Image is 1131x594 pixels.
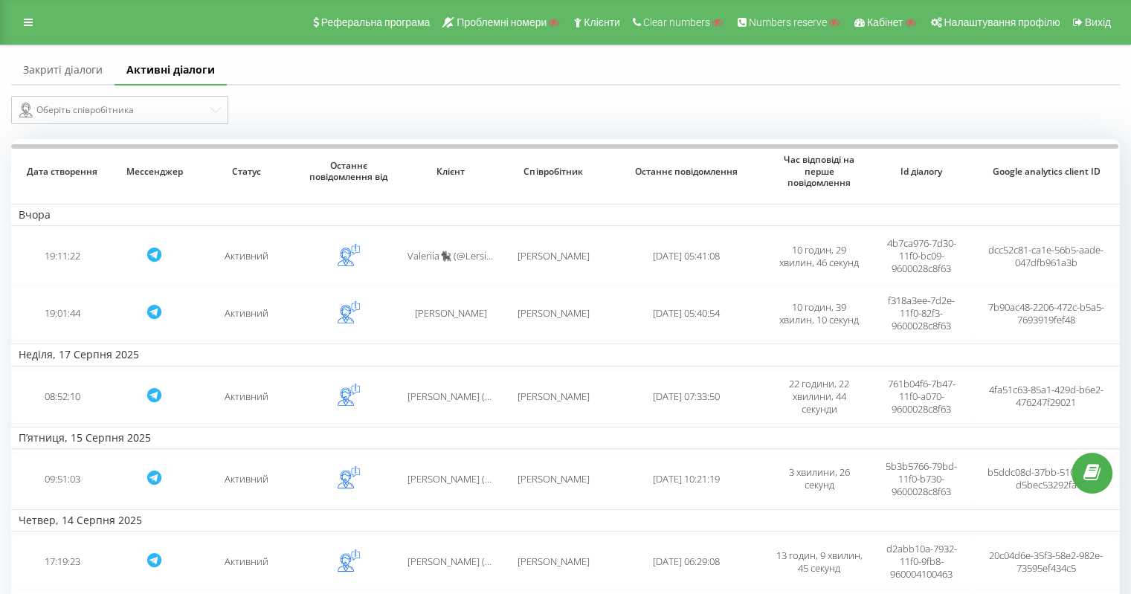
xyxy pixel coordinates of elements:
span: Реферальна програма [321,16,431,28]
span: Мессенджер [124,166,184,178]
a: Закриті діалоги [11,56,115,85]
span: Numbers reserve [749,16,827,28]
span: Вихід [1085,16,1111,28]
span: Клієнт [412,166,491,178]
span: 4b7ca976-7d30-11f0-bc09-9600028c8f63 [887,236,956,275]
td: 13 годин, 9 хвилин, 45 секунд [768,535,871,589]
span: Проблемні номери [457,16,547,28]
span: [DATE] 06:29:08 [653,555,720,568]
td: 08:52:10 [11,369,114,424]
span: Valeriia🐈‍⬛ (@Lersi_sss) [407,249,506,262]
span: Дата створення [23,166,102,178]
span: Google analytics client ID [987,166,1106,178]
span: b5ddc08d-37bb-5108-85f0-d5bec53292fa [987,465,1104,491]
span: [PERSON_NAME] [517,306,589,320]
td: 17:19:23 [11,535,114,589]
td: Четвер, 14 Серпня 2025 [11,509,1120,532]
div: Оберіть співробітника [19,101,208,119]
span: d2abb10a-7932-11f0-9fb8-960004100463 [886,542,957,581]
span: 5b3b5766-79bd-11f0-b730-9600028c8f63 [886,459,957,498]
td: Неділя, 17 Серпня 2025 [11,343,1120,366]
td: 09:51:03 [11,452,114,506]
span: Співробітник [514,166,593,178]
td: 22 години, 22 хвилини, 44 секунди [768,369,871,424]
td: Активний [196,286,298,340]
span: [PERSON_NAME] (@oleon_cosm) [PERSON_NAME] [407,555,623,568]
td: Активний [196,369,298,424]
td: Вчора [11,204,1120,226]
span: [PERSON_NAME] (@vaivavaia) [407,390,535,403]
a: Активні діалоги [115,56,227,85]
span: f318a3ee-7d2e-11f0-82f3-9600028c8f63 [888,294,955,332]
span: [PERSON_NAME] [517,555,589,568]
span: Clear numbers [643,16,710,28]
td: Активний [196,229,298,283]
td: 19:11:22 [11,229,114,283]
span: Клієнти [584,16,620,28]
span: [PERSON_NAME] [517,390,589,403]
td: Активний [196,535,298,589]
td: 10 годин, 39 хвилин, 10 секунд [768,286,871,340]
span: 20c04d6e-35f3-58e2-982e-73595ef434c5 [989,549,1103,575]
span: [PERSON_NAME] [517,249,589,262]
td: 19:01:44 [11,286,114,340]
td: 10 годин, 29 хвилин, 46 секунд [768,229,871,283]
span: [PERSON_NAME] [415,306,487,320]
span: [DATE] 10:21:19 [653,472,720,485]
span: [PERSON_NAME] (@anasteyshatik) [407,472,555,485]
span: 4fa51c63-85a1-429d-b6e2-476247f29021 [988,383,1103,409]
span: dcc52c81-ca1e-56b5-aade-047dfb961a3b [988,243,1103,269]
span: 7b90ac48-2206-472c-b5a5-7693919fef48 [987,300,1103,326]
span: Останнє повідомлення від [309,160,388,183]
span: Час відповіді на перше повідомлення [780,154,859,189]
td: П’ятниця, 15 Серпня 2025 [11,427,1120,449]
span: 761b04f6-7b47-11f0-a070-9600028c8f63 [888,377,956,416]
td: 3 хвилини, 26 секунд [768,452,871,506]
span: Кабінет [867,16,903,28]
span: [DATE] 07:33:50 [653,390,720,403]
span: Id діалогу [882,166,961,178]
span: [DATE] 05:41:08 [653,249,720,262]
span: Останнє повідомлення [619,166,753,178]
span: Налаштування профілю [944,16,1060,28]
span: Статус [207,166,286,178]
td: Активний [196,452,298,506]
span: [DATE] 05:40:54 [653,306,720,320]
span: [PERSON_NAME] [517,472,589,485]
